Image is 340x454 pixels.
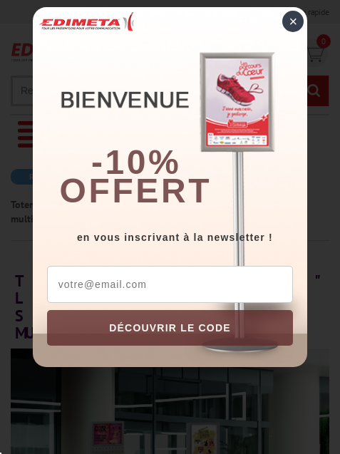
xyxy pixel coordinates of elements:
[282,11,304,32] div: ×
[60,172,212,210] font: offert
[47,266,293,303] input: votre@email.com
[91,143,181,181] b: -10%
[47,310,293,346] button: DÉCOUVRIR LE CODE
[47,230,293,244] div: en vous inscrivant à la newsletter !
